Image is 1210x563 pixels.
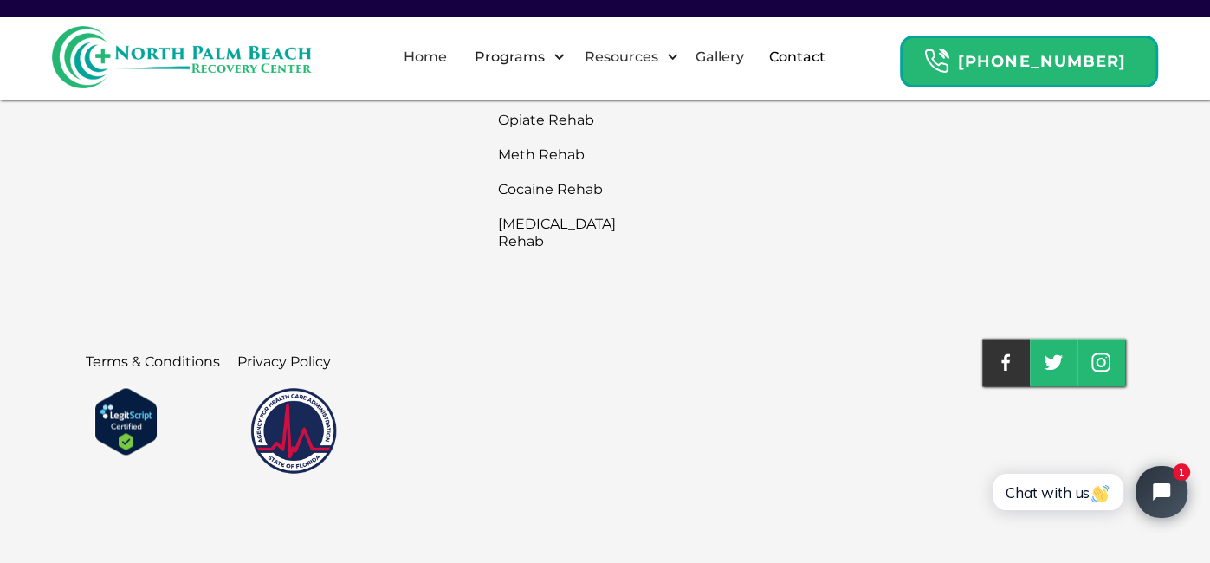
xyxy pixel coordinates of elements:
[579,47,662,68] div: Resources
[86,345,220,379] a: Terms & Conditions
[974,451,1202,533] iframe: Tidio Chat
[498,172,645,207] a: Cocaine Rehab
[94,413,158,427] a: Verify LegitScript Approval for www.northpalmrc.com
[569,29,683,85] div: Resources
[685,29,754,85] a: Gallery
[94,387,158,456] img: Verify Approval for www.northpalmrc.com
[498,207,645,259] a: [MEDICAL_DATA] Rehab
[958,52,1126,71] strong: [PHONE_NUMBER]
[498,138,645,172] a: Meth Rehab
[900,27,1158,87] a: Header Calendar Icons[PHONE_NUMBER]
[393,29,457,85] a: Home
[459,29,569,85] div: Programs
[469,47,548,68] div: Programs
[923,48,949,74] img: Header Calendar Icons
[237,345,331,379] a: Privacy Policy
[759,29,836,85] a: Contact
[498,103,645,138] a: Opiate Rehab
